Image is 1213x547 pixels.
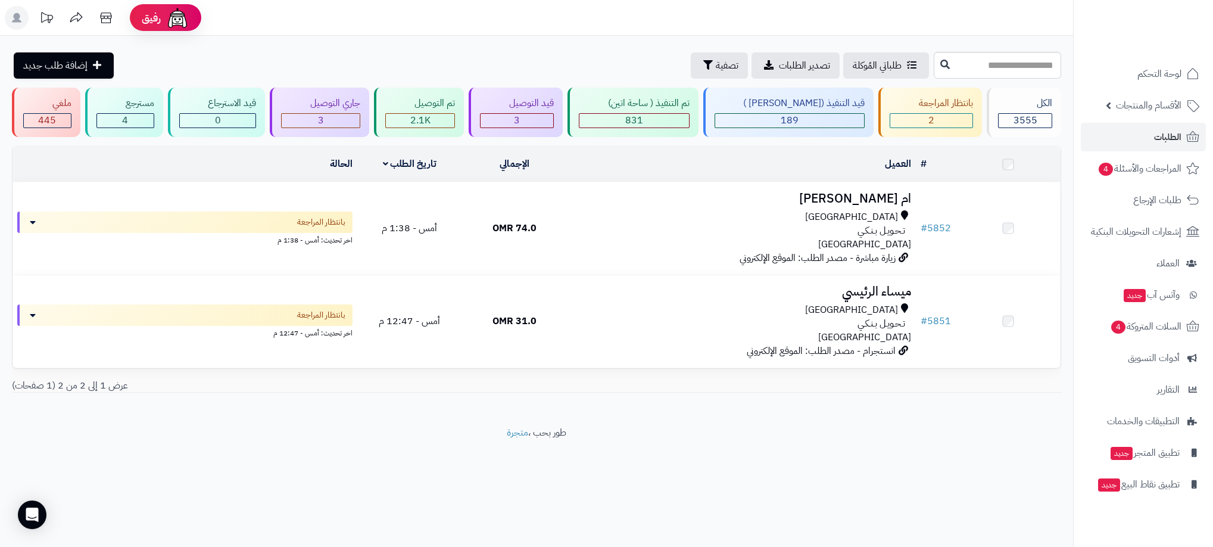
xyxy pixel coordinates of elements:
a: الحالة [330,157,353,171]
div: مسترجع [96,97,154,110]
span: 831 [625,113,643,128]
span: 2 [928,113,934,128]
span: [GEOGRAPHIC_DATA] [818,330,911,344]
span: العملاء [1156,255,1180,272]
div: ملغي [23,97,71,110]
span: 445 [38,113,56,128]
span: # [921,221,927,235]
a: الطلبات [1081,123,1206,151]
span: أدوات التسويق [1128,350,1180,366]
a: الكل3555 [984,88,1064,137]
a: العميل [885,157,911,171]
span: [GEOGRAPHIC_DATA] [805,210,898,224]
span: 0 [215,113,221,128]
a: طلباتي المُوكلة [843,52,929,79]
span: 4 [122,113,128,128]
div: 4 [97,114,154,128]
a: إشعارات التحويلات البنكية [1081,217,1206,246]
a: تم التنفيذ ( ساحة اتين) 831 [565,88,701,137]
span: الأقسام والمنتجات [1116,97,1181,114]
span: الطلبات [1154,129,1181,145]
span: 4 [1099,163,1113,176]
a: # [921,157,927,171]
span: بانتظار المراجعة [297,216,345,228]
span: جديد [1111,447,1133,460]
div: 0 [180,114,256,128]
span: السلات المتروكة [1110,318,1181,335]
span: 189 [781,113,799,128]
a: قيد التوصيل 3 [466,88,565,137]
span: 3 [318,113,324,128]
a: المراجعات والأسئلة4 [1081,154,1206,183]
span: التقارير [1157,381,1180,398]
div: قيد التنفيذ ([PERSON_NAME] ) [715,97,865,110]
div: تم التنفيذ ( ساحة اتين) [579,97,690,110]
a: تطبيق نقاط البيعجديد [1081,470,1206,499]
span: 3555 [1014,113,1037,128]
div: قيد التوصيل [480,97,554,110]
span: 74.0 OMR [492,221,537,235]
a: ملغي 445 [10,88,83,137]
span: # [921,314,927,328]
div: اخر تحديث: أمس - 1:38 م [17,233,353,245]
a: التطبيقات والخدمات [1081,407,1206,436]
span: 3 [514,113,520,128]
a: تم التوصيل 2.1K [372,88,466,137]
a: متجرة [507,425,528,440]
div: جاري التوصيل [281,97,360,110]
div: عرض 1 إلى 2 من 2 (1 صفحات) [3,379,537,393]
a: قيد الاسترجاع 0 [166,88,268,137]
a: بانتظار المراجعة 2 [876,88,984,137]
a: تطبيق المتجرجديد [1081,439,1206,467]
a: العملاء [1081,249,1206,278]
span: تطبيق المتجر [1109,445,1180,461]
span: طلبات الإرجاع [1133,192,1181,209]
a: الإجمالي [500,157,529,171]
div: تم التوصيل [385,97,455,110]
div: 831 [579,114,689,128]
span: تـحـويـل بـنـكـي [857,224,905,238]
a: طلبات الإرجاع [1081,186,1206,215]
a: #5852 [921,221,951,235]
a: #5851 [921,314,951,328]
a: وآتس آبجديد [1081,281,1206,309]
div: بانتظار المراجعة [890,97,973,110]
span: المراجعات والأسئلة [1097,160,1181,177]
span: لوحة التحكم [1137,66,1181,82]
a: تصدير الطلبات [752,52,840,79]
button: تصفية [691,52,748,79]
div: 445 [24,114,71,128]
span: 2.1K [410,113,431,128]
span: أمس - 12:47 م [379,314,440,328]
span: تصفية [716,58,738,73]
div: 3 [282,114,360,128]
div: 2078 [386,114,454,128]
div: 2 [890,114,972,128]
span: [GEOGRAPHIC_DATA] [805,303,898,317]
span: تصدير الطلبات [779,58,830,73]
a: السلات المتروكة4 [1081,312,1206,341]
span: جديد [1098,478,1120,492]
span: 4 [1111,321,1125,334]
h3: ميساء الرئيسي [572,285,911,299]
div: 189 [715,114,865,128]
span: بانتظار المراجعة [297,309,345,321]
span: جديد [1124,289,1146,302]
a: تاريخ الطلب [383,157,437,171]
a: إضافة طلب جديد [14,52,114,79]
span: إشعارات التحويلات البنكية [1091,223,1181,240]
span: أمس - 1:38 م [382,221,437,235]
span: 31.0 OMR [492,314,537,328]
span: [GEOGRAPHIC_DATA] [818,237,911,251]
img: ai-face.png [166,6,189,30]
span: رفيق [142,11,161,25]
span: التطبيقات والخدمات [1107,413,1180,430]
span: وآتس آب [1122,287,1180,303]
div: Open Intercom Messenger [18,501,46,529]
a: التقارير [1081,375,1206,404]
span: تطبيق نقاط البيع [1097,476,1180,493]
div: الكل [998,97,1052,110]
span: زيارة مباشرة - مصدر الطلب: الموقع الإلكتروني [740,251,896,265]
div: قيد الاسترجاع [179,97,257,110]
a: لوحة التحكم [1081,60,1206,88]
